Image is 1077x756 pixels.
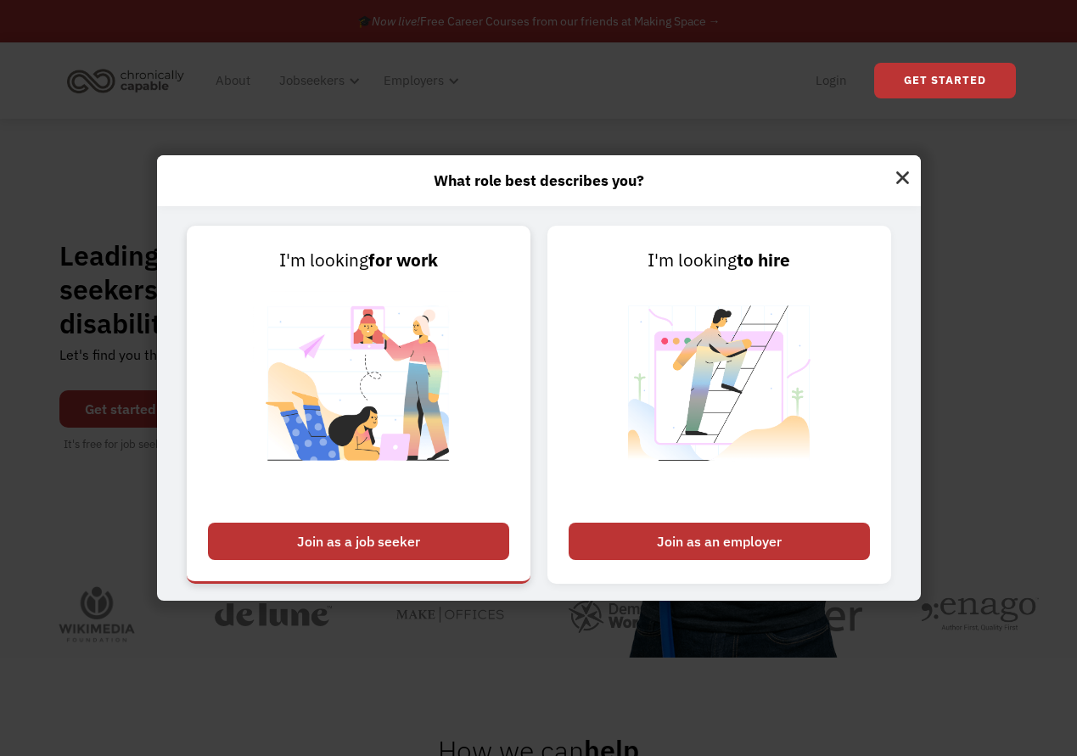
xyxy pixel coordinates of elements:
div: Employers [373,53,464,108]
img: Chronically Capable logo [62,62,189,99]
a: Get Started [874,63,1016,98]
a: I'm lookingfor workJoin as a job seeker [187,226,530,584]
div: Jobseekers [269,53,365,108]
div: Jobseekers [279,70,345,91]
strong: for work [368,249,438,272]
a: Login [805,53,857,108]
div: I'm looking [569,247,870,274]
div: Join as a job seeker [208,523,509,560]
a: home [62,62,197,99]
a: I'm lookingto hireJoin as an employer [547,226,891,584]
div: Join as an employer [569,523,870,560]
img: Chronically Capable Personalized Job Matching [253,274,464,514]
strong: to hire [737,249,790,272]
div: Employers [384,70,444,91]
strong: What role best describes you? [434,171,644,190]
div: I'm looking [208,247,509,274]
a: About [205,53,261,108]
